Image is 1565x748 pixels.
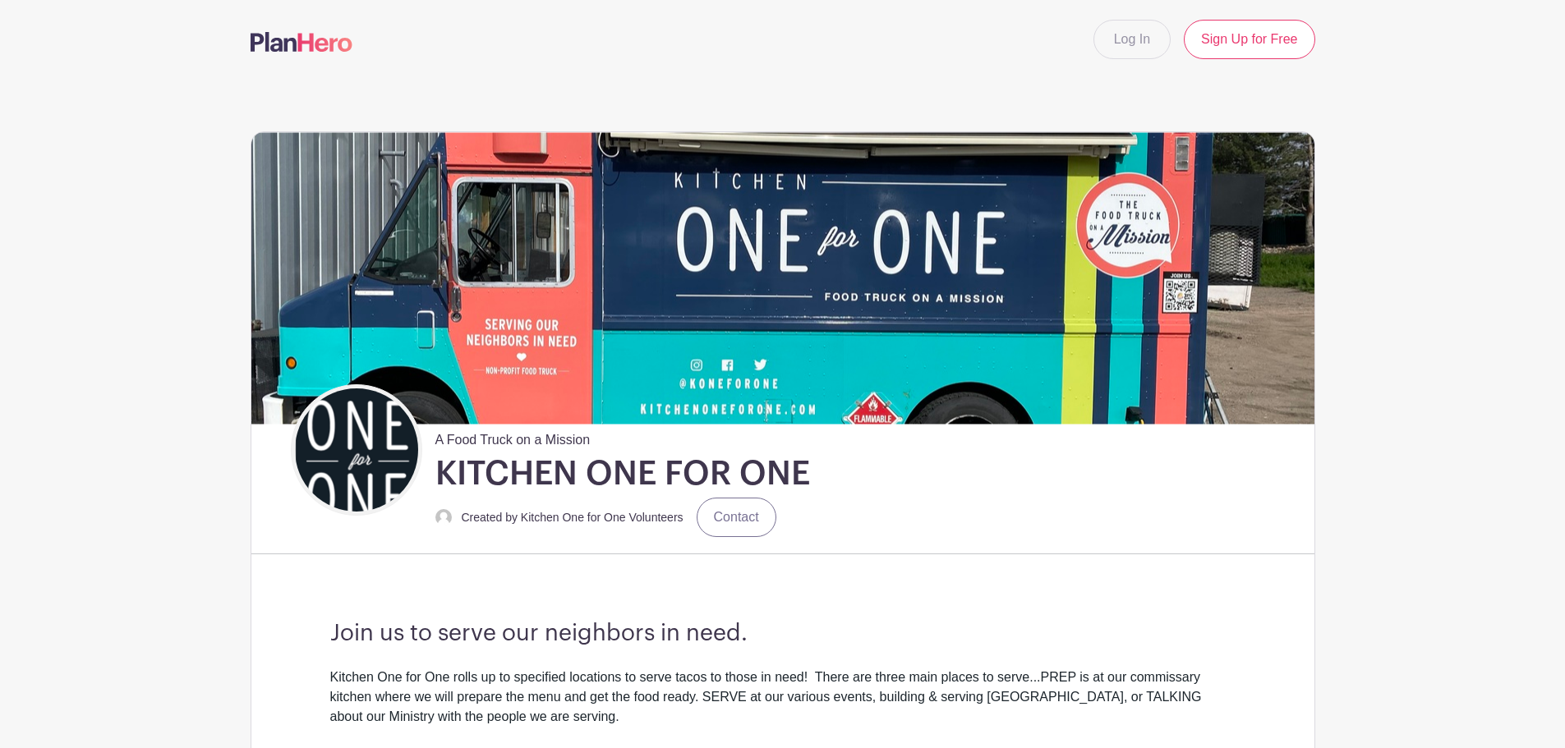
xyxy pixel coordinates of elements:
img: Black%20Verticle%20KO4O%202.png [295,388,418,512]
img: IMG_9124.jpeg [251,132,1314,424]
h3: Join us to serve our neighbors in need. [330,620,1236,648]
h1: KITCHEN ONE FOR ONE [435,453,810,494]
a: Log In [1093,20,1171,59]
img: default-ce2991bfa6775e67f084385cd625a349d9dcbb7a52a09fb2fda1e96e2d18dcdb.png [435,509,452,525]
a: Contact [697,498,776,537]
a: Sign Up for Free [1184,20,1314,59]
img: logo-507f7623f17ff9eddc593b1ce0a138ce2505c220e1c5a4e2b4648c50719b7d32.svg [251,32,352,52]
small: Created by Kitchen One for One Volunteers [462,511,684,524]
span: A Food Truck on a Mission [435,424,591,450]
div: Kitchen One for One rolls up to specified locations to serve tacos to those in need! There are th... [330,668,1236,746]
